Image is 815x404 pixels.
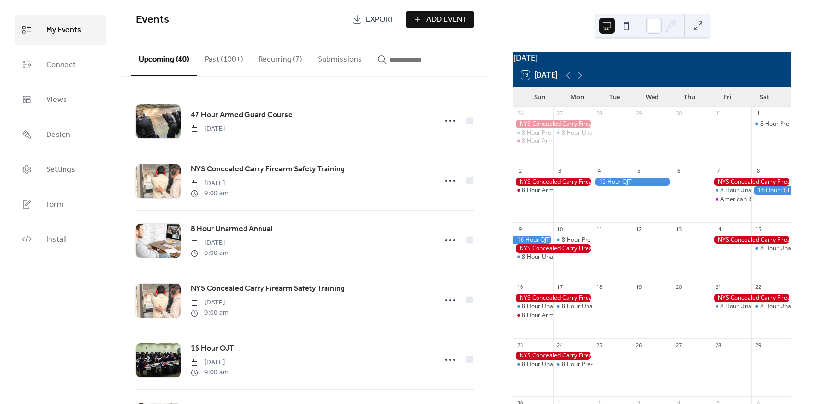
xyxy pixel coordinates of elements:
[191,283,345,295] a: NYS Concealed Carry Firearm Safety Training
[562,360,625,369] div: 8 Hour Pre-Assignment
[516,168,523,175] div: 2
[556,341,563,349] div: 24
[191,343,234,354] span: 16 Hour OJT
[46,162,75,178] span: Settings
[345,11,402,28] a: Export
[191,342,234,355] a: 16 Hour OJT
[636,341,643,349] div: 26
[513,120,593,128] div: NYS Concealed Carry Firearm Safety Training
[191,223,273,236] a: 8 Hour Unarmed Annual
[191,163,345,176] a: NYS Concealed Carry Firearm Safety Training
[191,178,228,188] span: [DATE]
[675,284,682,291] div: 20
[754,168,762,175] div: 8
[516,110,523,117] div: 26
[191,188,228,199] span: 9:00 am
[562,303,628,311] div: 8 Hour Unarmed Annual
[675,110,682,117] div: 30
[715,341,722,349] div: 28
[46,22,81,38] span: My Events
[712,236,791,244] div: NYS Concealed Carry Firearm Safety Training
[636,225,643,233] div: 12
[596,110,603,117] div: 28
[513,244,593,252] div: NYS Concealed Carry Firearm Safety Training
[131,39,197,76] button: Upcoming (40)
[634,87,671,107] div: Wed
[366,14,394,26] span: Export
[46,232,66,248] span: Install
[562,129,628,137] div: 8 Hour Unarmed Annual
[751,120,791,128] div: 8 Hour Pre-Assignment
[513,129,553,137] div: 8 Hour Pre-Assignment
[553,303,593,311] div: 8 Hour Unarmed Annual
[522,303,588,311] div: 8 Hour Unarmed Annual
[15,224,106,254] a: Install
[712,294,791,302] div: NYS Concealed Carry Firearm Safety Training
[522,137,581,145] div: 8 Hour Armed Annual
[191,248,228,258] span: 9:00 am
[553,360,593,369] div: 8 Hour Pre-Assignment
[46,197,64,213] span: Form
[513,236,553,244] div: 16 Hour OJT
[556,168,563,175] div: 3
[556,225,563,233] div: 10
[15,15,106,45] a: My Events
[715,284,722,291] div: 21
[513,52,791,64] div: [DATE]
[513,360,553,369] div: 8 Hour Unarmed Annual
[513,294,593,302] div: NYS Concealed Carry Firearm Safety Training
[197,39,251,75] button: Past (100+)
[636,168,643,175] div: 5
[596,284,603,291] div: 18
[516,341,523,349] div: 23
[518,68,561,82] button: 13[DATE]
[558,87,596,107] div: Mon
[513,303,553,311] div: 8 Hour Unarmed Annual
[754,341,762,349] div: 29
[46,57,76,73] span: Connect
[715,225,722,233] div: 14
[636,284,643,291] div: 19
[46,127,70,143] span: Design
[310,39,370,75] button: Submissions
[556,110,563,117] div: 27
[675,168,682,175] div: 6
[754,225,762,233] div: 15
[556,284,563,291] div: 17
[516,284,523,291] div: 16
[521,87,558,107] div: Sun
[746,87,783,107] div: Sat
[712,303,751,311] div: 8 Hour Unarmed Annual
[513,178,593,186] div: NYS Concealed Carry Firearm Safety Training
[751,186,791,195] div: 16 Hour OJT
[136,9,169,31] span: Events
[191,109,293,121] a: 47 Hour Armed Guard Course
[15,50,106,80] a: Connect
[712,178,791,186] div: NYS Concealed Carry Firearm Safety Training
[513,352,593,360] div: NYS Concealed Carry Firearm Safety Training
[596,168,603,175] div: 4
[513,137,553,145] div: 8 Hour Armed Annual
[406,11,474,28] button: Add Event
[191,357,228,368] span: [DATE]
[522,360,588,369] div: 8 Hour Unarmed Annual
[712,195,751,203] div: American Red Cross - CPR (Infant | Child | Adult)
[720,186,786,195] div: 8 Hour Unarmed Annual
[15,154,106,185] a: Settings
[426,14,467,26] span: Add Event
[751,244,791,252] div: 8 Hour Unarmed Annual
[754,110,762,117] div: 1
[715,110,722,117] div: 31
[708,87,746,107] div: Fri
[522,311,581,320] div: 8 Hour Armed Annual
[191,368,228,378] span: 9:00 am
[675,225,682,233] div: 13
[251,39,310,75] button: Recurring (7)
[191,308,228,318] span: 9:00 am
[751,303,791,311] div: 8 Hour Unarmed Annual
[553,236,593,244] div: 8 Hour Pre-Assignment
[191,164,345,175] span: NYS Concealed Carry Firearm Safety Training
[513,253,553,261] div: 8 Hour Unarmed Annual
